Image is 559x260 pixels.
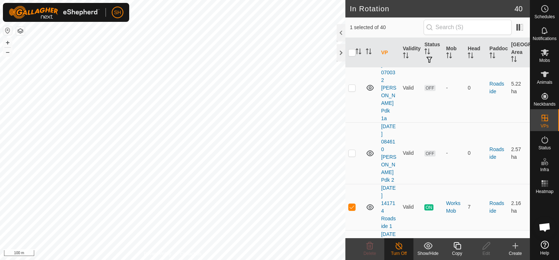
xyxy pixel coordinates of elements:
[446,200,462,215] div: Works Mob
[443,250,472,257] div: Copy
[3,48,12,56] button: –
[533,36,556,41] span: Notifications
[364,251,376,256] span: Delete
[424,85,435,91] span: OFF
[540,168,549,172] span: Infra
[538,146,551,150] span: Status
[378,38,400,68] th: VP
[489,146,504,160] a: Roadside
[384,250,413,257] div: Turn Off
[424,150,435,157] span: OFF
[489,54,495,59] p-sorticon: Activate to sort
[539,58,550,63] span: Mobs
[465,38,487,68] th: Head
[403,54,409,59] p-sorticon: Activate to sort
[511,57,517,63] p-sorticon: Activate to sort
[446,54,452,59] p-sorticon: Activate to sort
[540,251,549,255] span: Help
[465,53,487,122] td: 0
[114,9,121,16] span: SH
[501,250,530,257] div: Create
[508,122,530,184] td: 2.57 ha
[3,38,12,47] button: +
[180,251,201,257] a: Contact Us
[508,184,530,230] td: 2.16 ha
[515,3,523,14] span: 40
[381,185,396,229] a: [DATE] 141714 Roadside 1
[424,20,512,35] input: Search (S)
[534,216,556,238] div: Open chat
[400,184,422,230] td: Valid
[424,204,433,210] span: ON
[530,238,559,258] a: Help
[424,50,430,55] p-sorticon: Activate to sort
[540,124,548,128] span: VPs
[446,149,462,157] div: -
[446,84,462,92] div: -
[381,123,396,183] a: [DATE] 084610 [PERSON_NAME] Pdk 2
[489,200,504,214] a: Roadside
[356,50,361,55] p-sorticon: Activate to sort
[465,184,487,230] td: 7
[534,102,555,106] span: Neckbands
[468,54,473,59] p-sorticon: Activate to sort
[489,81,504,94] a: Roadside
[16,27,25,35] button: Map Layers
[536,189,554,194] span: Heatmap
[9,6,100,19] img: Gallagher Logo
[534,15,555,19] span: Schedules
[366,50,372,55] p-sorticon: Activate to sort
[508,53,530,122] td: 5.22 ha
[472,250,501,257] div: Edit
[537,80,552,84] span: Animals
[400,53,422,122] td: Valid
[413,250,443,257] div: Show/Hide
[350,4,515,13] h2: In Rotation
[443,38,465,68] th: Mob
[3,26,12,35] button: Reset Map
[381,54,396,121] a: [DATE] 070032 [PERSON_NAME] Pdk 1a
[465,122,487,184] td: 0
[421,38,443,68] th: Status
[487,38,508,68] th: Paddock
[350,24,423,31] span: 1 selected of 40
[144,251,171,257] a: Privacy Policy
[400,122,422,184] td: Valid
[400,38,422,68] th: Validity
[508,38,530,68] th: [GEOGRAPHIC_DATA] Area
